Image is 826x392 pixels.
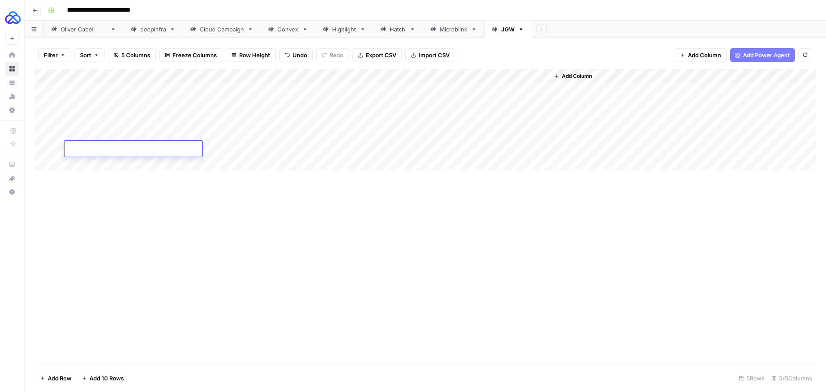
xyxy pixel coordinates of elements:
a: Browse [5,62,19,76]
span: Add Column [688,51,721,59]
span: Sort [80,51,91,59]
button: Undo [279,48,313,62]
div: [PERSON_NAME] [61,25,107,34]
button: Import CSV [405,48,455,62]
button: Add Column [551,71,595,82]
a: Home [5,48,19,62]
a: Convex [261,21,315,38]
span: Freeze Columns [173,51,217,59]
span: Add Power Agent [743,51,790,59]
button: Export CSV [352,48,402,62]
button: Add Row [35,371,77,385]
div: deepinfra [140,25,166,34]
span: Undo [293,51,307,59]
div: What's new? [6,172,18,185]
button: 5 Columns [108,48,156,62]
span: 5 Columns [121,51,150,59]
button: Help + Support [5,185,19,199]
a: AirOps Academy [5,157,19,171]
a: Your Data [5,76,19,90]
button: Freeze Columns [159,48,222,62]
button: Add Column [675,48,727,62]
button: Redo [316,48,349,62]
div: Highlight [332,25,356,34]
div: JGW [501,25,515,34]
a: Settings [5,103,19,117]
a: Microblink [423,21,484,38]
span: Filter [44,51,58,59]
span: Add 10 Rows [89,374,124,383]
button: Add Power Agent [730,48,795,62]
img: AUQ Logo [5,10,21,25]
div: 5 Rows [735,371,768,385]
a: Usage [5,90,19,103]
a: Highlight [315,21,373,38]
a: Hatch [373,21,423,38]
span: Redo [330,51,343,59]
a: JGW [484,21,531,38]
button: Filter [38,48,71,62]
a: [PERSON_NAME] [44,21,123,38]
span: Export CSV [366,51,396,59]
div: Cloud Campaign [200,25,244,34]
button: What's new? [5,171,19,185]
span: Row Height [239,51,270,59]
button: Workspace: AUQ [5,7,19,28]
div: Microblink [440,25,468,34]
div: Convex [277,25,299,34]
span: Add Column [562,72,592,80]
span: Import CSV [419,51,450,59]
button: Add 10 Rows [77,371,129,385]
span: Add Row [48,374,71,383]
div: 5/5 Columns [768,371,816,385]
a: Cloud Campaign [183,21,261,38]
button: Row Height [226,48,276,62]
div: Hatch [390,25,406,34]
a: deepinfra [123,21,183,38]
button: Sort [74,48,105,62]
